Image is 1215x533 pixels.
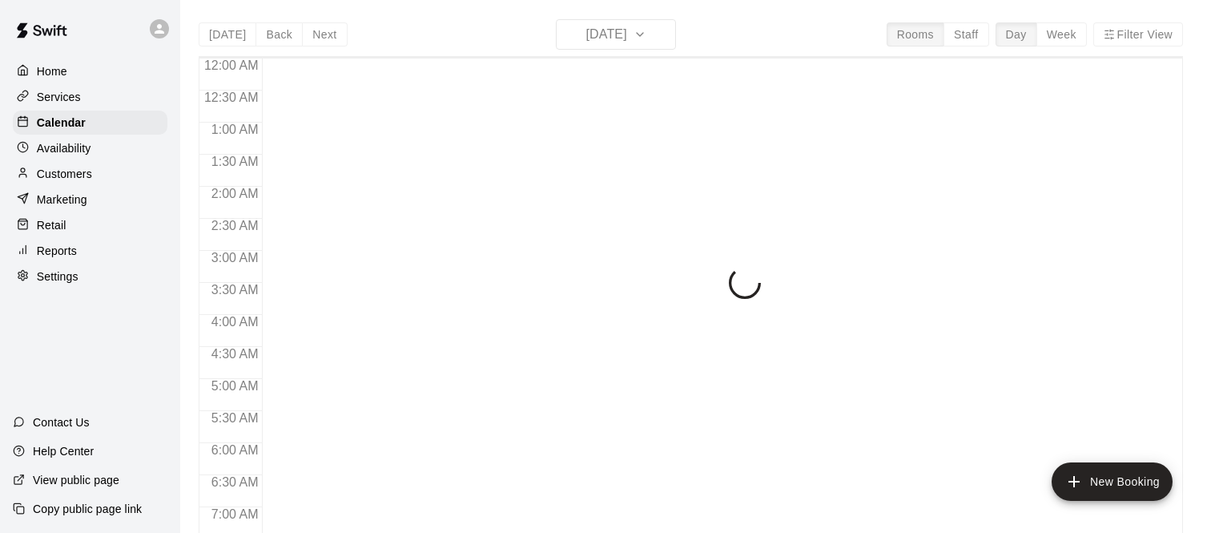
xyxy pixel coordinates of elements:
span: 1:30 AM [207,155,263,168]
a: Customers [13,162,167,186]
span: 2:00 AM [207,187,263,200]
p: Contact Us [33,414,90,430]
span: 3:30 AM [207,283,263,297]
span: 6:00 AM [207,443,263,457]
a: Services [13,85,167,109]
a: Calendar [13,111,167,135]
a: Reports [13,239,167,263]
span: 3:00 AM [207,251,263,264]
a: Retail [13,213,167,237]
span: 5:30 AM [207,411,263,425]
p: Services [37,89,81,105]
a: Marketing [13,188,167,212]
p: Reports [37,243,77,259]
p: Marketing [37,192,87,208]
p: Copy public page link [33,501,142,517]
span: 6:30 AM [207,475,263,489]
span: 4:00 AM [207,315,263,329]
span: 2:30 AM [207,219,263,232]
p: Calendar [37,115,86,131]
a: Settings [13,264,167,289]
p: Settings [37,269,78,285]
a: Home [13,59,167,83]
span: 12:30 AM [200,91,263,104]
a: Availability [13,136,167,160]
p: Customers [37,166,92,182]
span: 1:00 AM [207,123,263,136]
button: add [1052,462,1173,501]
p: Retail [37,217,66,233]
span: 4:30 AM [207,347,263,361]
p: Help Center [33,443,94,459]
span: 5:00 AM [207,379,263,393]
p: Availability [37,140,91,156]
p: View public page [33,472,119,488]
p: Home [37,63,67,79]
span: 7:00 AM [207,507,263,521]
span: 12:00 AM [200,59,263,72]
